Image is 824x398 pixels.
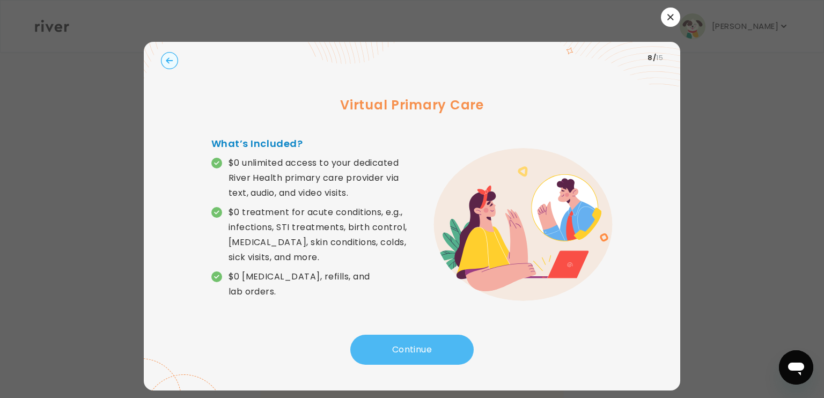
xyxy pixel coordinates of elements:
[229,156,412,201] p: $0 unlimited access to your dedicated River Health primary care provider via text, audio, and vid...
[350,335,474,365] button: Continue
[229,269,412,299] p: $0 [MEDICAL_DATA], refills, and lab orders.
[229,205,412,265] p: $0 treatment for acute conditions, e.g., infections, STI treatments, birth control, [MEDICAL_DATA...
[161,95,663,115] h3: Virtual Primary Care
[433,148,613,301] img: error graphic
[779,350,813,385] iframe: Button to launch messaging window
[211,136,412,151] h4: What’s Included?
